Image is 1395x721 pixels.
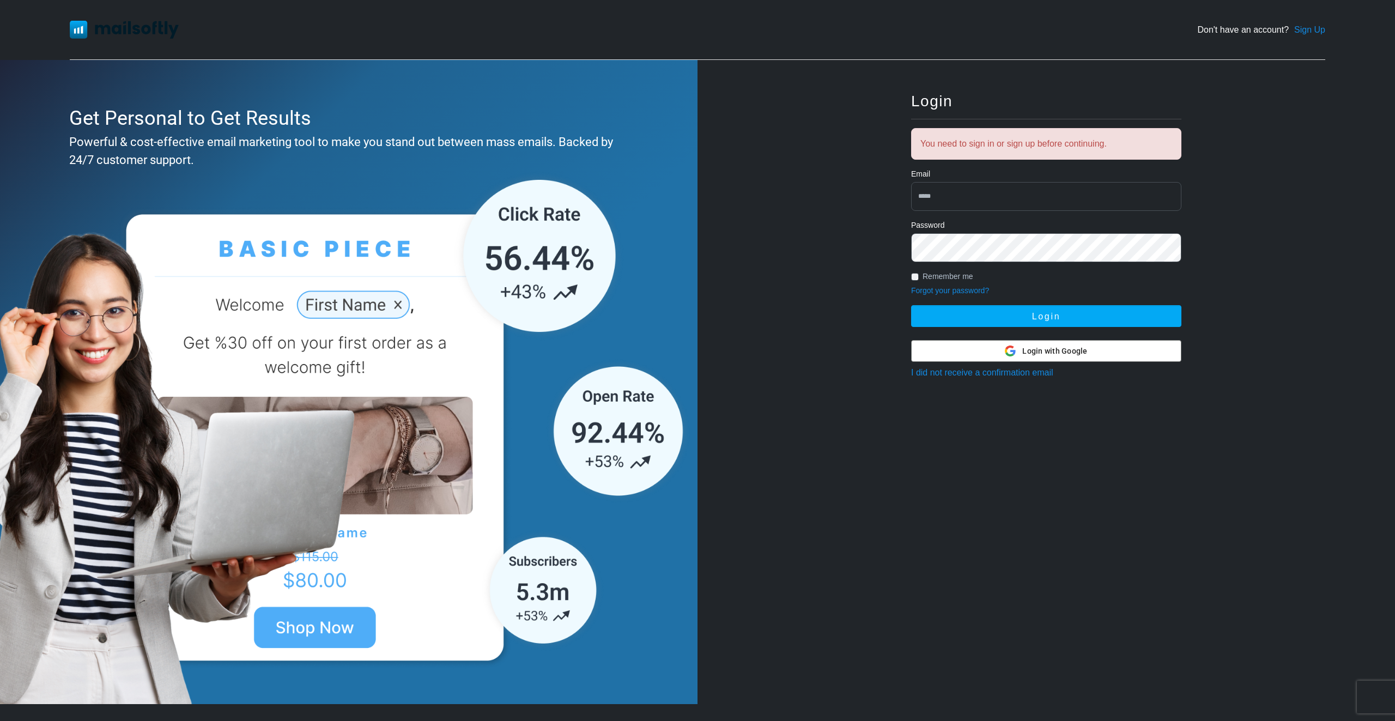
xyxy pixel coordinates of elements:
span: Login [911,93,953,110]
label: Email [911,168,930,180]
div: Get Personal to Get Results [69,104,623,133]
span: Login with Google [1022,346,1087,357]
div: Powerful & cost-effective email marketing tool to make you stand out between mass emails. Backed ... [69,133,623,169]
div: Don't have an account? [1197,23,1325,37]
a: Forgot your password? [911,286,989,295]
button: Login with Google [911,340,1181,362]
div: You need to sign in or sign up before continuing. [911,128,1181,160]
a: I did not receive a confirmation email [911,368,1053,377]
a: Sign Up [1294,23,1325,37]
button: Login [911,305,1181,327]
label: Password [911,220,944,231]
label: Remember me [923,271,973,282]
img: Mailsoftly [70,21,179,38]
